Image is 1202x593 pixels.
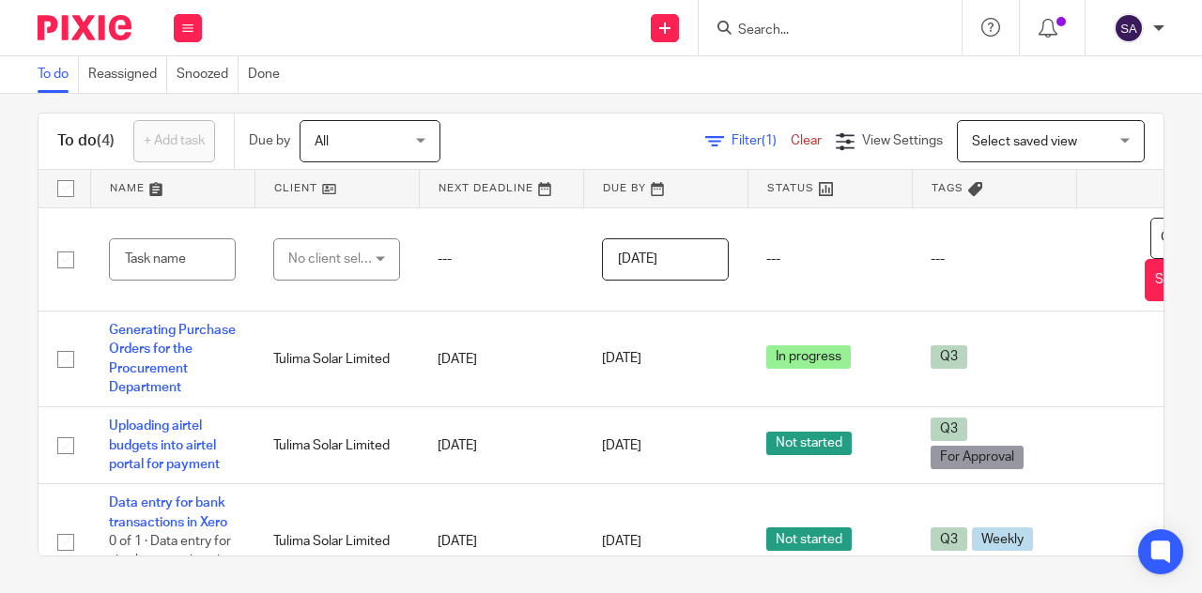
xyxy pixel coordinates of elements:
[766,432,852,455] span: Not started
[109,324,236,394] a: Generating Purchase Orders for the Procurement Department
[762,134,777,147] span: (1)
[766,345,851,369] span: In progress
[602,353,641,366] span: [DATE]
[602,439,641,452] span: [DATE]
[97,133,115,148] span: (4)
[315,135,329,148] span: All
[249,131,290,150] p: Due by
[972,135,1077,148] span: Select saved view
[912,207,1076,312] td: ---
[109,535,231,586] span: 0 of 1 · Data entry for airtel transactions in Xero
[419,312,583,407] td: [DATE]
[109,238,236,281] input: Task name
[254,312,419,407] td: Tulima Solar Limited
[38,56,79,93] a: To do
[133,120,215,162] a: + Add task
[931,527,967,551] span: Q3
[109,419,220,471] a: Uploading airtel budgets into airtel portal for payment
[57,131,115,151] h1: To do
[931,418,967,441] span: Q3
[602,238,729,281] input: Pick a date
[932,183,963,193] span: Tags
[38,15,131,40] img: Pixie
[931,446,1024,469] span: For Approval
[732,134,791,147] span: Filter
[791,134,822,147] a: Clear
[288,239,377,279] div: No client selected
[419,207,583,312] td: ---
[109,496,227,528] a: Data entry for bank transactions in Xero
[747,207,912,312] td: ---
[972,527,1033,551] span: Weekly
[931,345,967,369] span: Q3
[419,407,583,484] td: [DATE]
[248,56,289,93] a: Done
[736,23,905,39] input: Search
[177,56,239,93] a: Snoozed
[1114,13,1144,43] img: svg%3E
[88,56,167,93] a: Reassigned
[766,527,852,551] span: Not started
[862,134,943,147] span: View Settings
[254,407,419,484] td: Tulima Solar Limited
[602,535,641,548] span: [DATE]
